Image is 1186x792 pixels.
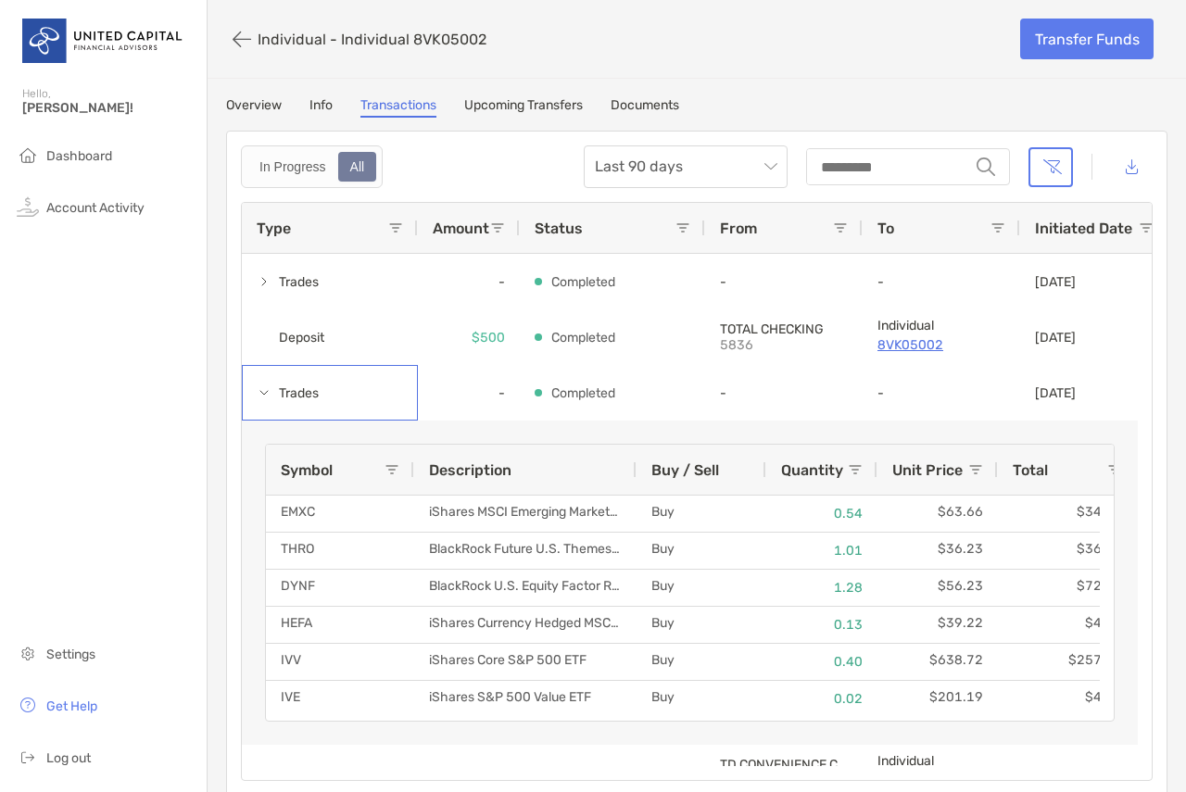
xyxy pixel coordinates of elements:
[637,644,766,680] div: Buy
[877,753,1005,769] p: Individual
[998,533,1137,569] div: $36.70
[720,385,848,401] p: -
[414,644,637,680] div: iShares Core S&P 500 ETF
[877,333,1005,357] a: 8VK05002
[781,613,863,636] p: 0.13
[279,378,319,409] span: Trades
[414,496,637,532] div: iShares MSCI Emerging Markets ex [GEOGRAPHIC_DATA] ETF
[977,157,995,176] img: input icon
[877,644,998,680] div: $638.72
[461,761,505,785] p: $1,000
[279,267,319,297] span: Trades
[877,318,1005,333] p: Individual
[637,496,766,532] div: Buy
[1035,330,1076,346] p: [DATE]
[781,539,863,562] p: 1.01
[258,31,486,48] p: Individual - Individual 8VK05002
[551,326,615,349] p: Completed
[226,97,282,118] a: Overview
[309,97,333,118] a: Info
[281,461,333,479] span: Symbol
[720,337,848,353] p: 5836
[998,681,1137,717] div: $4.98
[535,220,583,237] span: Status
[266,570,414,606] div: DYNF
[781,576,863,599] p: 1.28
[429,461,511,479] span: Description
[998,570,1137,606] div: $72.14
[637,607,766,643] div: Buy
[46,647,95,662] span: Settings
[1035,220,1132,237] span: Initiated Date
[266,607,414,643] div: HEFA
[46,148,112,164] span: Dashboard
[637,533,766,569] div: Buy
[464,97,583,118] a: Upcoming Transfers
[418,254,520,309] div: -
[257,220,291,237] span: Type
[720,274,848,290] p: -
[360,97,436,118] a: Transactions
[1028,147,1073,187] button: Clear filters
[781,650,863,673] p: 0.40
[22,7,184,74] img: United Capital Logo
[720,757,848,773] p: TD CONVENIENCE CHECKING
[266,681,414,717] div: IVE
[17,746,39,768] img: logout icon
[551,382,615,405] p: Completed
[781,502,863,525] p: 0.54
[998,496,1137,532] div: $34.34
[551,761,615,785] p: Completed
[877,681,998,717] div: $201.19
[433,220,489,237] span: Amount
[266,496,414,532] div: EMXC
[46,200,145,216] span: Account Activity
[998,607,1137,643] div: $4.99
[877,274,1005,290] p: -
[1035,765,1076,781] p: [DATE]
[998,644,1137,680] div: $257.19
[472,326,505,349] p: $500
[1035,274,1076,290] p: [DATE]
[877,220,894,237] span: To
[17,144,39,166] img: household icon
[1013,461,1048,479] span: Total
[46,750,91,766] span: Log out
[720,220,757,237] span: From
[611,97,679,118] a: Documents
[877,533,998,569] div: $36.23
[1035,385,1076,401] p: [DATE]
[17,642,39,664] img: settings icon
[877,385,1005,401] p: -
[651,461,719,479] span: Buy / Sell
[418,365,520,421] div: -
[877,570,998,606] div: $56.23
[241,145,383,188] div: segmented control
[340,154,375,180] div: All
[46,698,97,714] span: Get Help
[414,681,637,717] div: iShares S&P 500 Value ETF
[1020,19,1154,59] a: Transfer Funds
[266,533,414,569] div: THRO
[279,758,324,788] span: Deposit
[414,570,637,606] div: BlackRock U.S. Equity Factor Rotation ETF
[22,100,196,116] span: [PERSON_NAME]!
[266,644,414,680] div: IVV
[781,461,843,479] span: Quantity
[637,570,766,606] div: Buy
[414,533,637,569] div: BlackRock Future U.S. Themes ETF
[551,270,615,294] p: Completed
[595,146,776,187] span: Last 90 days
[279,322,324,353] span: Deposit
[892,461,963,479] span: Unit Price
[17,694,39,716] img: get-help icon
[781,687,863,710] p: 0.02
[637,681,766,717] div: Buy
[720,321,848,337] p: TOTAL CHECKING
[414,607,637,643] div: iShares Currency Hedged MSCI EAFE ETF
[17,195,39,218] img: activity icon
[877,496,998,532] div: $63.66
[877,607,998,643] div: $39.22
[249,154,336,180] div: In Progress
